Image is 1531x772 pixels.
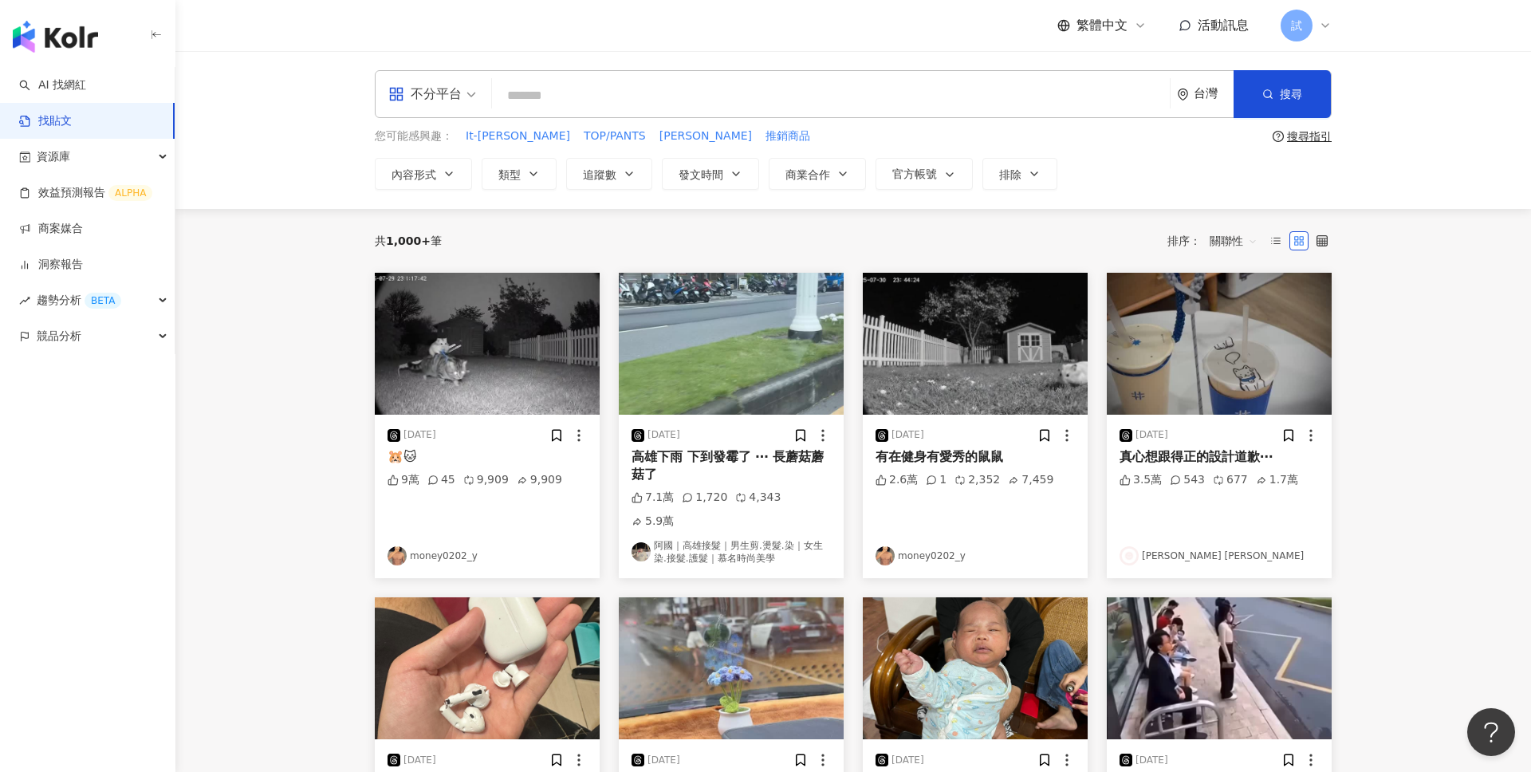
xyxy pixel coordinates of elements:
div: 9,909 [463,472,509,488]
div: 搜尋指引 [1287,130,1332,143]
div: [DATE] [891,428,924,442]
img: logo [13,21,98,53]
span: 趨勢分析 [37,282,121,318]
span: [PERSON_NAME] [659,128,752,144]
button: TOP/PANTS [583,128,647,145]
span: 追蹤數 [583,168,616,181]
div: BETA [85,293,121,309]
div: 1,720 [682,490,727,506]
span: 官方帳號 [892,167,937,180]
button: 官方帳號 [876,158,973,190]
div: 9萬 [388,472,419,488]
a: 效益預測報告ALPHA [19,185,152,201]
img: post-image [619,597,844,739]
img: KOL Avatar [388,546,407,565]
button: 內容形式 [375,158,472,190]
span: 競品分析 [37,318,81,354]
iframe: Help Scout Beacon - Open [1467,708,1515,756]
img: KOL Avatar [876,546,895,565]
div: 2,352 [954,472,1000,488]
span: 1,000+ [386,234,431,247]
img: post-image [1107,273,1332,415]
span: 活動訊息 [1198,18,1249,33]
span: 繁體中文 [1076,17,1128,34]
div: 543 [1170,472,1205,488]
a: KOL Avatarmoney0202_y [876,546,1075,565]
a: KOL Avatar阿國｜高雄接髮｜男生剪.燙髮.染｜女生染.接髮.護髮｜慕名時尚美學 [632,539,831,566]
div: 677 [1213,472,1248,488]
a: KOL Avatar[PERSON_NAME] [PERSON_NAME] [1120,546,1319,565]
div: [DATE] [647,428,680,442]
div: 高雄下雨 下到發霉了 ⋯ 長蘑菇蘑菇了 [632,448,831,484]
img: post-image [863,597,1088,739]
span: question-circle [1273,131,1284,142]
span: environment [1177,89,1189,100]
span: 發文時間 [679,168,723,181]
span: It-[PERSON_NAME] [466,128,570,144]
button: 排除 [982,158,1057,190]
img: post-image [375,597,600,739]
button: 商業合作 [769,158,866,190]
div: 不分平台 [388,81,462,107]
span: 推銷商品 [765,128,810,144]
img: post-image [375,273,600,415]
span: appstore [388,86,404,102]
div: 1 [926,472,947,488]
div: 9,909 [517,472,562,488]
span: 內容形式 [392,168,436,181]
div: [DATE] [647,754,680,767]
img: KOL Avatar [632,542,651,561]
span: 試 [1291,17,1302,34]
span: 搜尋 [1280,88,1302,100]
div: 5.9萬 [632,514,674,530]
div: 1.7萬 [1256,472,1298,488]
a: KOL Avatarmoney0202_y [388,546,587,565]
span: 商業合作 [785,168,830,181]
button: 推銷商品 [765,128,811,145]
span: 資源庫 [37,139,70,175]
span: 排除 [999,168,1021,181]
div: 有在健身有愛秀的鼠鼠 [876,448,1075,466]
span: 您可能感興趣： [375,128,453,144]
div: 3.5萬 [1120,472,1162,488]
a: 洞察報告 [19,257,83,273]
div: [DATE] [1135,428,1168,442]
div: 4,343 [735,490,781,506]
div: 排序： [1167,228,1266,254]
div: 2.6萬 [876,472,918,488]
button: It-[PERSON_NAME] [465,128,571,145]
div: 真心想跟得正的設計道歉⋯ [1120,448,1319,466]
img: post-image [619,273,844,415]
div: 🐹🐱 [388,448,587,466]
div: 7.1萬 [632,490,674,506]
span: rise [19,295,30,306]
div: 台灣 [1194,87,1234,100]
button: 搜尋 [1234,70,1331,118]
div: [DATE] [1135,754,1168,767]
a: searchAI 找網紅 [19,77,86,93]
div: 7,459 [1008,472,1053,488]
button: 發文時間 [662,158,759,190]
div: [DATE] [403,754,436,767]
div: 45 [427,472,455,488]
button: [PERSON_NAME] [659,128,753,145]
div: [DATE] [891,754,924,767]
a: 商案媒合 [19,221,83,237]
span: TOP/PANTS [584,128,646,144]
div: 共 筆 [375,234,442,247]
img: post-image [863,273,1088,415]
a: 找貼文 [19,113,72,129]
img: post-image [1107,597,1332,739]
span: 類型 [498,168,521,181]
img: KOL Avatar [1120,546,1139,565]
button: 類型 [482,158,557,190]
span: 關聯性 [1210,228,1257,254]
